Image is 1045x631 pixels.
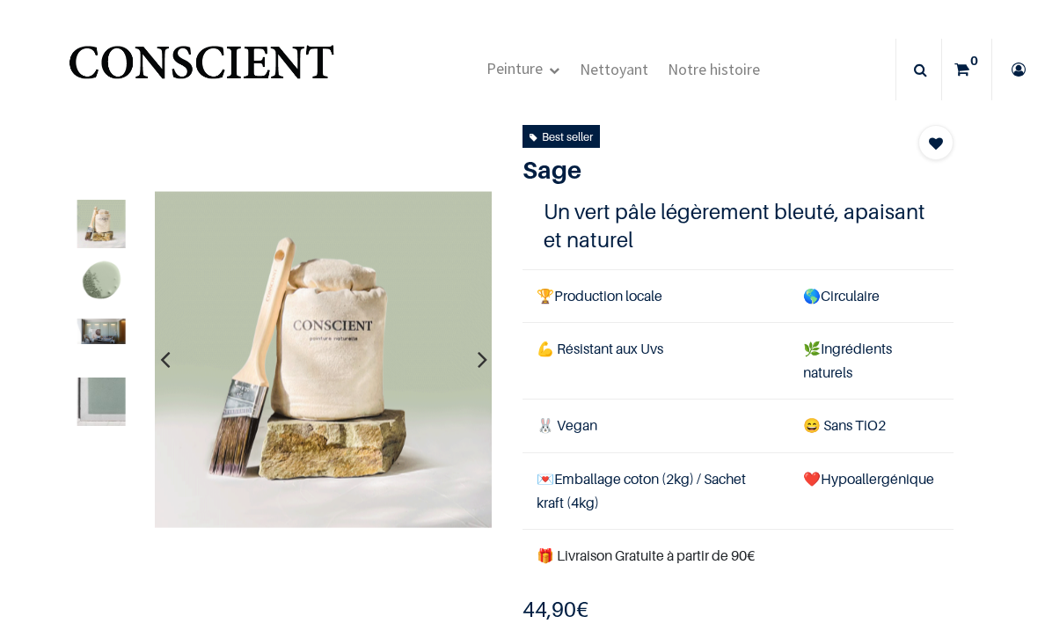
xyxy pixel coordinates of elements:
[789,400,954,452] td: ans TiO2
[537,547,755,564] font: 🎁 Livraison Gratuite à partir de 90€
[530,127,593,146] div: Best seller
[537,470,554,488] span: 💌
[537,340,663,357] span: 💪 Résistant aux Uvs
[580,59,648,79] span: Nettoyant
[803,416,831,434] span: 😄 S
[668,59,760,79] span: Notre histoire
[522,597,576,622] span: 44,90
[65,35,337,105] a: Logo of Conscient
[966,52,983,70] sup: 0
[77,378,125,426] img: Product image
[522,269,789,322] td: Production locale
[77,200,125,248] img: Product image
[789,452,954,529] td: ❤️Hypoallergénique
[522,597,588,622] b: €
[537,416,597,434] span: 🐰 Vegan
[918,125,954,160] button: Add to wishlist
[537,287,554,304] span: 🏆
[942,39,991,100] a: 0
[929,133,943,154] span: Add to wishlist
[789,322,954,399] td: Ingrédients naturels
[77,259,125,307] img: Product image
[522,452,789,529] td: Emballage coton (2kg) / Sachet kraft (4kg)
[77,319,125,344] img: Product image
[803,287,821,304] span: 🌎
[155,191,492,528] img: Product image
[522,155,888,185] h1: Sage
[477,38,569,101] a: Peinture
[65,35,337,105] img: Conscient
[486,58,543,78] span: Peinture
[803,340,821,357] span: 🌿
[789,269,954,322] td: Circulaire
[544,198,932,253] h4: Un vert pâle légèrement bleuté, apaisant et naturel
